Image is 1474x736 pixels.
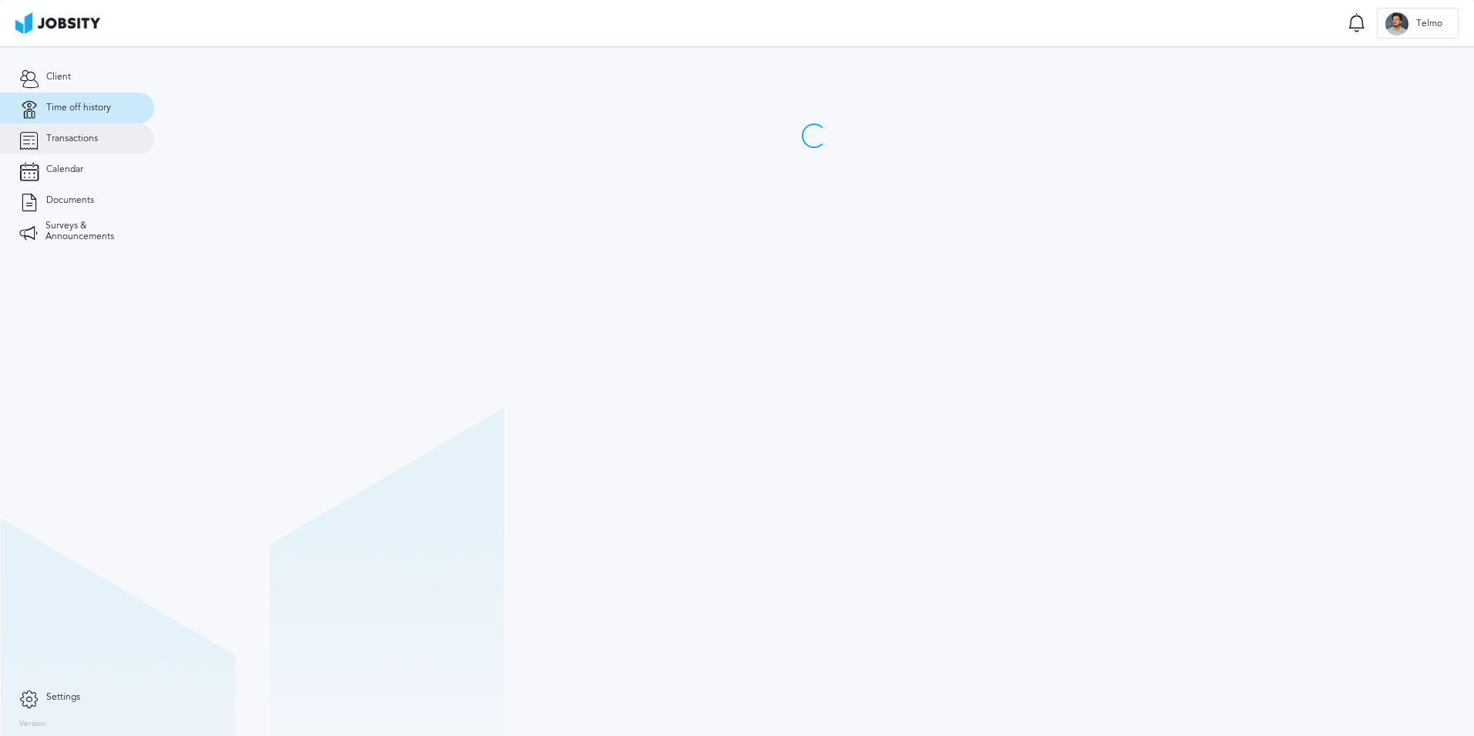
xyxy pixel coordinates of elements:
img: ab4bad089aa723f57921c736e9817d99.png [15,12,100,34]
button: TTelmo [1377,8,1459,39]
span: Settings [46,692,80,703]
span: Documents [46,195,94,206]
span: Telmo [1408,19,1450,29]
span: Calendar [46,164,83,175]
label: Version: [19,720,48,729]
span: Transactions [46,133,98,144]
span: Surveys & Announcements [45,221,135,242]
span: Client [46,72,71,83]
span: Time off history [46,103,111,113]
div: T [1385,12,1408,35]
